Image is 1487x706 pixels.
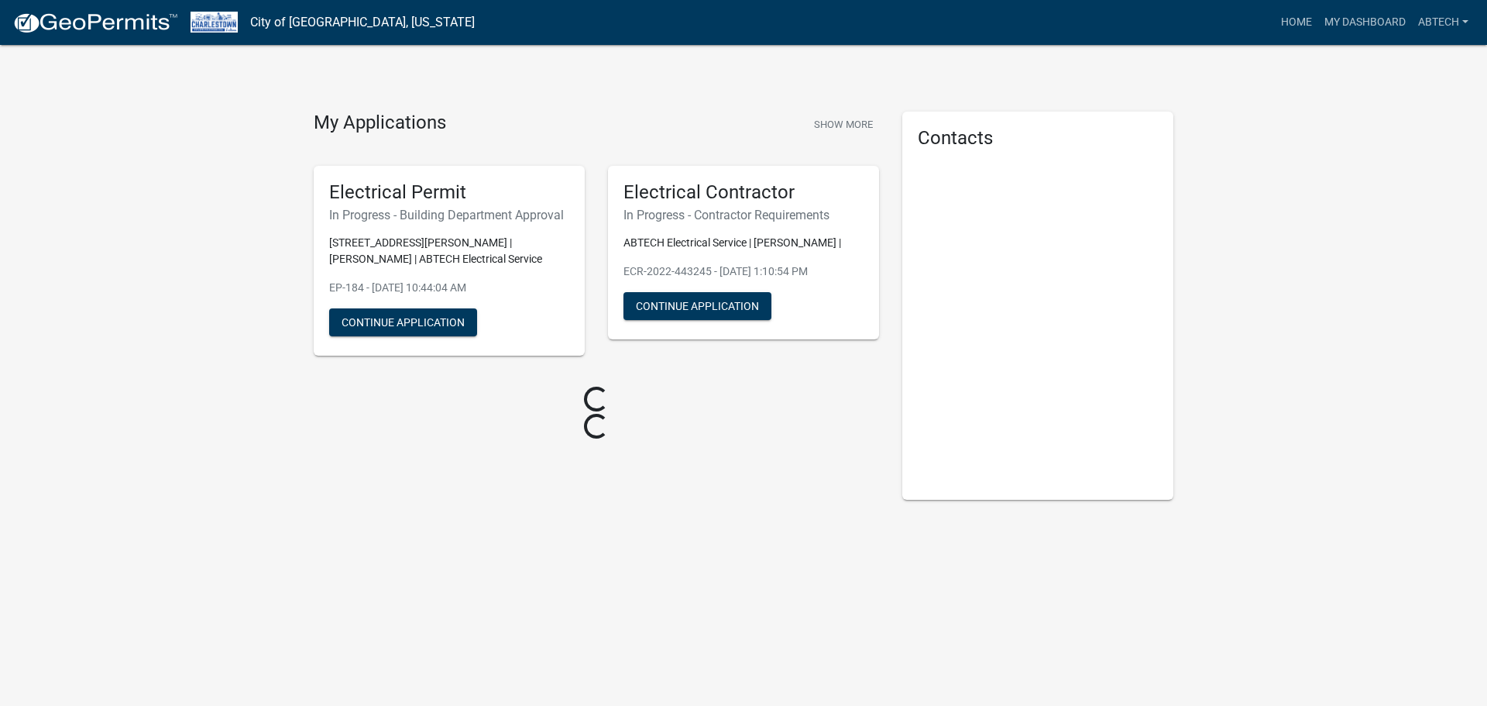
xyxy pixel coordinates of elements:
a: ABTECH [1412,8,1475,37]
a: My Dashboard [1318,8,1412,37]
img: City of Charlestown, Indiana [191,12,238,33]
button: Continue Application [329,308,477,336]
h5: Electrical Permit [329,181,569,204]
h5: Contacts [918,127,1158,150]
a: Home [1275,8,1318,37]
p: [STREET_ADDRESS][PERSON_NAME] | [PERSON_NAME] | ABTECH Electrical Service [329,235,569,267]
a: City of [GEOGRAPHIC_DATA], [US_STATE] [250,9,475,36]
p: EP-184 - [DATE] 10:44:04 AM [329,280,569,296]
p: ECR-2022-443245 - [DATE] 1:10:54 PM [623,263,864,280]
h4: My Applications [314,112,446,135]
h5: Electrical Contractor [623,181,864,204]
h6: In Progress - Building Department Approval [329,208,569,222]
button: Show More [808,112,879,137]
p: ABTECH Electrical Service | [PERSON_NAME] | [623,235,864,251]
h6: In Progress - Contractor Requirements [623,208,864,222]
button: Continue Application [623,292,771,320]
